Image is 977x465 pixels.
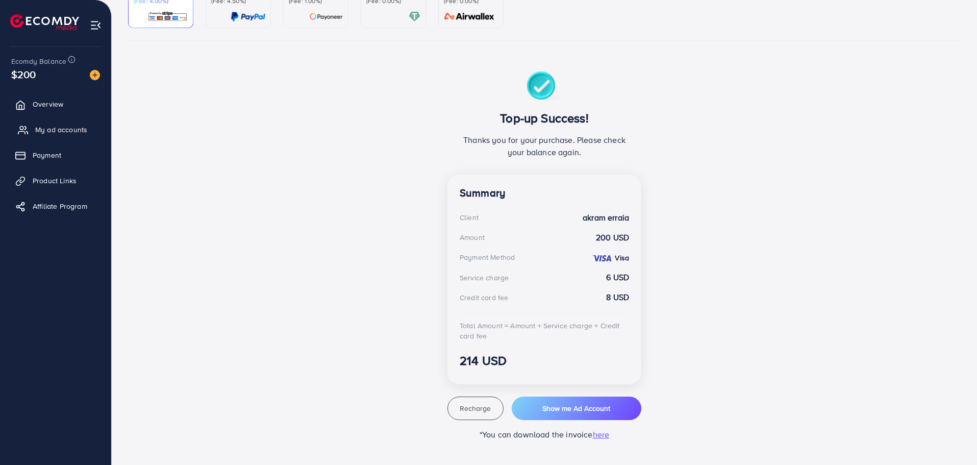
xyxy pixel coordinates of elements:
img: card [147,11,188,22]
strong: Visa [615,253,629,263]
span: Product Links [33,176,77,186]
div: Client [460,212,479,223]
div: Payment Method [460,252,515,262]
p: *You can download the invoice [447,428,641,440]
a: Affiliate Program [8,196,104,216]
h4: Summary [460,187,629,200]
img: card [309,11,343,22]
p: Thanks you for your purchase. Please check your balance again. [460,134,629,158]
span: Payment [33,150,61,160]
button: Recharge [447,397,504,420]
img: menu [90,19,102,31]
img: card [231,11,265,22]
a: Product Links [8,170,104,191]
div: Credit card fee [460,292,508,303]
h3: 214 USD [460,353,629,368]
span: Affiliate Program [33,201,87,211]
h3: Top-up Success! [460,111,629,126]
span: Ecomdy Balance [11,56,66,66]
img: card [441,11,498,22]
span: Overview [33,99,63,109]
strong: 8 USD [606,291,629,303]
a: My ad accounts [8,119,104,140]
strong: 200 USD [596,232,629,243]
img: logo [10,14,79,30]
img: success [527,71,563,103]
span: My ad accounts [35,125,87,135]
span: $200 [11,67,36,82]
strong: akram erraia [583,212,629,224]
span: Show me Ad Account [542,403,610,413]
img: card [409,11,420,22]
strong: 6 USD [606,272,629,283]
div: Amount [460,232,485,242]
a: Payment [8,145,104,165]
div: Total Amount = Amount + Service charge + Credit card fee [460,321,629,341]
div: Service charge [460,273,509,283]
span: Recharge [460,403,491,413]
button: Show me Ad Account [512,397,641,420]
img: image [90,70,100,80]
img: credit [592,254,612,262]
a: Overview [8,94,104,114]
iframe: Chat [934,419,969,457]
span: here [593,429,610,440]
